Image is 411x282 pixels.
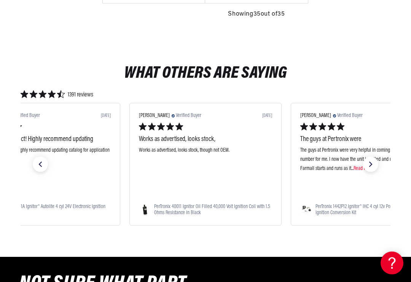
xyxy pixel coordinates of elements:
div: next slide [363,157,378,172]
div: slide 1 out of 7 [129,103,282,226]
span: Verified Buyer [14,112,40,119]
div: 4.673616 star rating [21,90,93,100]
span: PerTronix 40011 Ignitor Oil Filled 40,000 Volt Ignition Coil with 1.5 Ohms Resistance in Black [154,204,272,216]
div: Navigate to PerTronix 40011 Ignitor Oil Filled 40,000 Volt Ignition Coil with 1.5 Ohms Resistance... [139,204,272,216]
div: [DATE] [262,113,272,118]
span: [PERSON_NAME] [300,112,331,119]
div: [DATE] [101,113,111,118]
img: https://cdn-yotpo-images-production.yotpo.com/Product/407428528/341967743/square.jpg?1707934881 [300,204,312,216]
span: [PERSON_NAME] [139,112,170,119]
div: previous slide [33,157,48,172]
div: carousel with 7 slides [21,103,390,226]
h2: What Others Are Saying [124,66,287,81]
div: Works as advertised, looks stock, though not OEM. [139,146,272,199]
div: Works as advertised, looks stock, [139,135,272,144]
span: Showing 35 out of 35 [228,10,285,19]
img: https://cdn-yotpo-images-production.yotpo.com/Product/407426822/341959540/square.jpg?1756415693 [139,204,151,216]
span: Verified Buyer [176,112,201,119]
span: 1391 reviews [68,90,93,100]
span: Verified Buyer [337,112,363,119]
span: Read more [354,166,373,171]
